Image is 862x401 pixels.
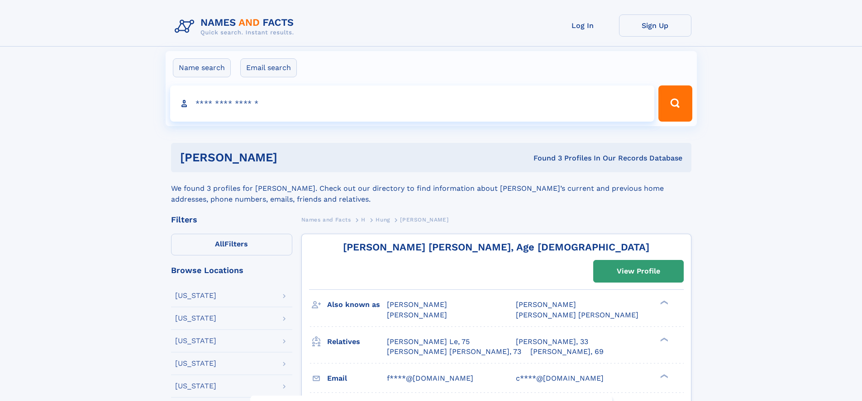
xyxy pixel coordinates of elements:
span: All [215,240,224,248]
div: Found 3 Profiles In Our Records Database [405,153,682,163]
a: Log In [547,14,619,37]
div: [US_STATE] [175,315,216,322]
label: Name search [173,58,231,77]
div: [US_STATE] [175,382,216,390]
h3: Also known as [327,297,387,312]
div: ❯ [658,336,669,342]
a: Hung [376,214,390,225]
span: Hung [376,217,390,223]
a: [PERSON_NAME], 69 [530,347,604,357]
div: We found 3 profiles for [PERSON_NAME]. Check out our directory to find information about [PERSON_... [171,172,691,205]
label: Filters [171,234,292,255]
div: View Profile [617,261,660,282]
span: [PERSON_NAME] [516,300,576,309]
label: Email search [240,58,297,77]
h3: Relatives [327,334,387,349]
div: [US_STATE] [175,292,216,299]
a: Names and Facts [301,214,351,225]
a: [PERSON_NAME] Le, 75 [387,337,470,347]
span: [PERSON_NAME] [PERSON_NAME] [516,311,638,319]
span: H [361,217,366,223]
a: [PERSON_NAME] [PERSON_NAME], Age [DEMOGRAPHIC_DATA] [343,241,649,253]
a: Sign Up [619,14,691,37]
span: [PERSON_NAME] [400,217,448,223]
img: Logo Names and Facts [171,14,301,39]
div: Browse Locations [171,266,292,274]
span: [PERSON_NAME] [387,300,447,309]
h1: [PERSON_NAME] [180,152,405,163]
div: Filters [171,216,292,224]
div: ❯ [658,300,669,306]
div: [US_STATE] [175,337,216,344]
span: [PERSON_NAME] [387,311,447,319]
div: [US_STATE] [175,360,216,367]
input: search input [170,85,655,122]
a: [PERSON_NAME] [PERSON_NAME], 73 [387,347,521,357]
a: View Profile [594,260,683,282]
button: Search Button [658,85,692,122]
a: H [361,214,366,225]
div: ❯ [658,373,669,379]
a: [PERSON_NAME], 33 [516,337,588,347]
h3: Email [327,371,387,386]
